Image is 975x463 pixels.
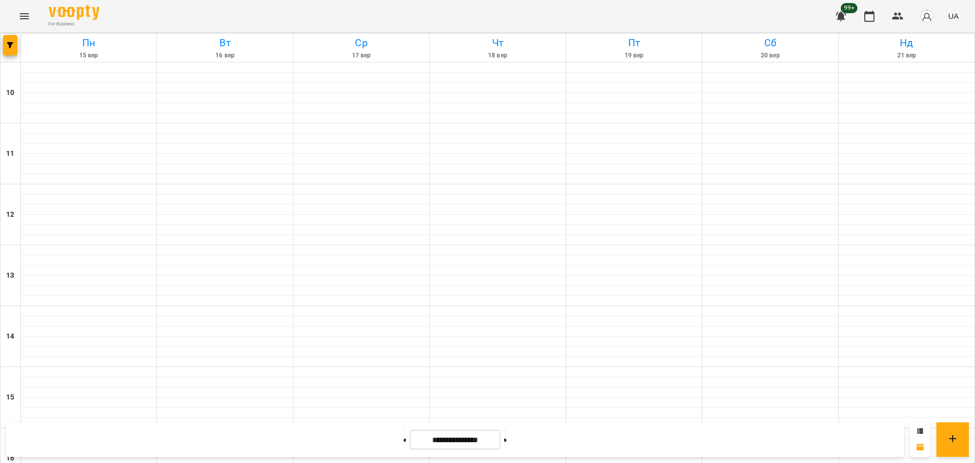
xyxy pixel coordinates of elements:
[431,51,564,60] h6: 18 вер
[158,51,291,60] h6: 16 вер
[6,392,14,403] h6: 15
[6,87,14,98] h6: 10
[6,331,14,342] h6: 14
[704,51,836,60] h6: 20 вер
[22,35,155,51] h6: Пн
[295,51,428,60] h6: 17 вер
[841,3,858,13] span: 99+
[6,270,14,281] h6: 13
[704,35,836,51] h6: Сб
[840,35,973,51] h6: Нд
[920,9,934,23] img: avatar_s.png
[840,51,973,60] h6: 21 вер
[568,35,700,51] h6: Пт
[431,35,564,51] h6: Чт
[948,11,959,21] span: UA
[568,51,700,60] h6: 19 вер
[6,148,14,159] h6: 11
[49,21,100,27] span: For Business
[6,209,14,220] h6: 12
[12,4,37,28] button: Menu
[295,35,428,51] h6: Ср
[49,5,100,20] img: Voopty Logo
[944,7,963,25] button: UA
[158,35,291,51] h6: Вт
[22,51,155,60] h6: 15 вер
